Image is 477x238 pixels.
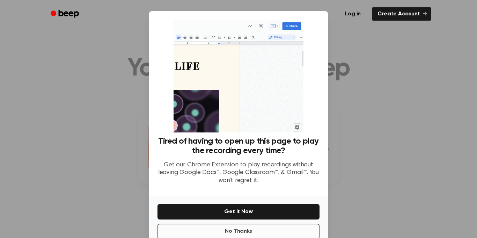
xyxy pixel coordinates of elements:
[174,20,303,132] img: Beep extension in action
[157,204,320,219] button: Get It Now
[372,7,431,21] a: Create Account
[157,137,320,156] h3: Tired of having to open up this page to play the recording every time?
[157,161,320,185] p: Get our Chrome Extension to play recordings without leaving Google Docs™, Google Classroom™, & Gm...
[338,6,368,22] a: Log in
[46,7,85,21] a: Beep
